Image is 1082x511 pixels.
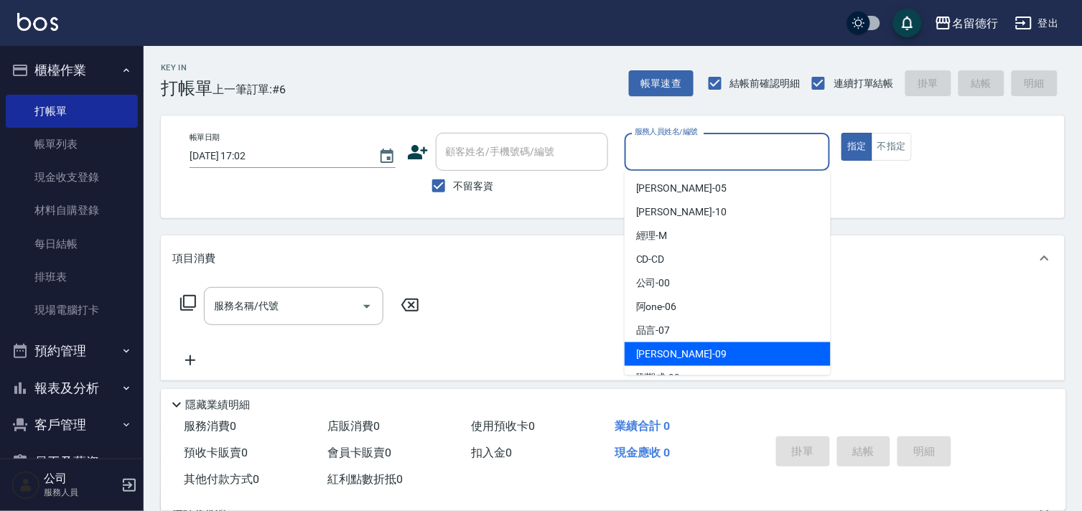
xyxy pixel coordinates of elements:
label: 帳單日期 [190,132,220,143]
span: 店販消費 0 [327,419,380,433]
div: 項目消費 [161,235,1065,281]
label: 服務人員姓名/編號 [635,126,698,137]
span: 結帳前確認明細 [730,76,801,91]
span: [PERSON_NAME] -05 [636,181,727,196]
button: 名留德行 [929,9,1004,38]
span: 連續打單結帳 [834,76,894,91]
span: 阿one -06 [636,299,677,314]
button: 預約管理 [6,332,138,370]
button: 客戶管理 [6,406,138,444]
p: 項目消費 [172,251,215,266]
a: 材料自購登錄 [6,194,138,227]
a: 現金收支登錄 [6,161,138,194]
a: 打帳單 [6,95,138,128]
span: 現金應收 0 [615,446,670,459]
span: CD -CD [636,252,665,267]
a: 每日結帳 [6,228,138,261]
input: YYYY/MM/DD hh:mm [190,144,364,168]
span: 品言 -07 [636,323,671,338]
span: [PERSON_NAME] -09 [636,347,727,362]
h3: 打帳單 [161,78,213,98]
span: 預收卡販賣 0 [184,446,248,459]
span: [PERSON_NAME] -10 [636,205,727,220]
button: 帳單速查 [629,70,694,97]
span: 劉期成 -99 [636,370,681,385]
span: 不留客資 [454,179,494,194]
button: 報表及分析 [6,370,138,407]
button: 櫃檯作業 [6,52,138,89]
span: 上一筆訂單:#6 [213,80,286,98]
span: 使用預收卡 0 [471,419,535,433]
span: 經理 -M [636,228,668,243]
span: 業績合計 0 [615,419,670,433]
button: 員工及薪資 [6,444,138,481]
button: 登出 [1009,10,1065,37]
img: Person [11,471,40,500]
img: Logo [17,13,58,31]
div: 名留德行 [952,14,998,32]
button: 不指定 [872,133,912,161]
span: 公司 -00 [636,276,671,291]
span: 其他付款方式 0 [184,472,259,486]
button: save [893,9,922,37]
button: 指定 [841,133,872,161]
button: Choose date, selected date is 2025-10-11 [370,139,404,174]
span: 服務消費 0 [184,419,236,433]
a: 排班表 [6,261,138,294]
span: 扣入金 0 [471,446,512,459]
a: 現場電腦打卡 [6,294,138,327]
span: 會員卡販賣 0 [327,446,391,459]
button: Open [355,295,378,318]
h2: Key In [161,63,213,72]
span: 紅利點數折抵 0 [327,472,403,486]
a: 帳單列表 [6,128,138,161]
p: 服務人員 [44,486,117,499]
p: 隱藏業績明細 [185,398,250,413]
h5: 公司 [44,472,117,486]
